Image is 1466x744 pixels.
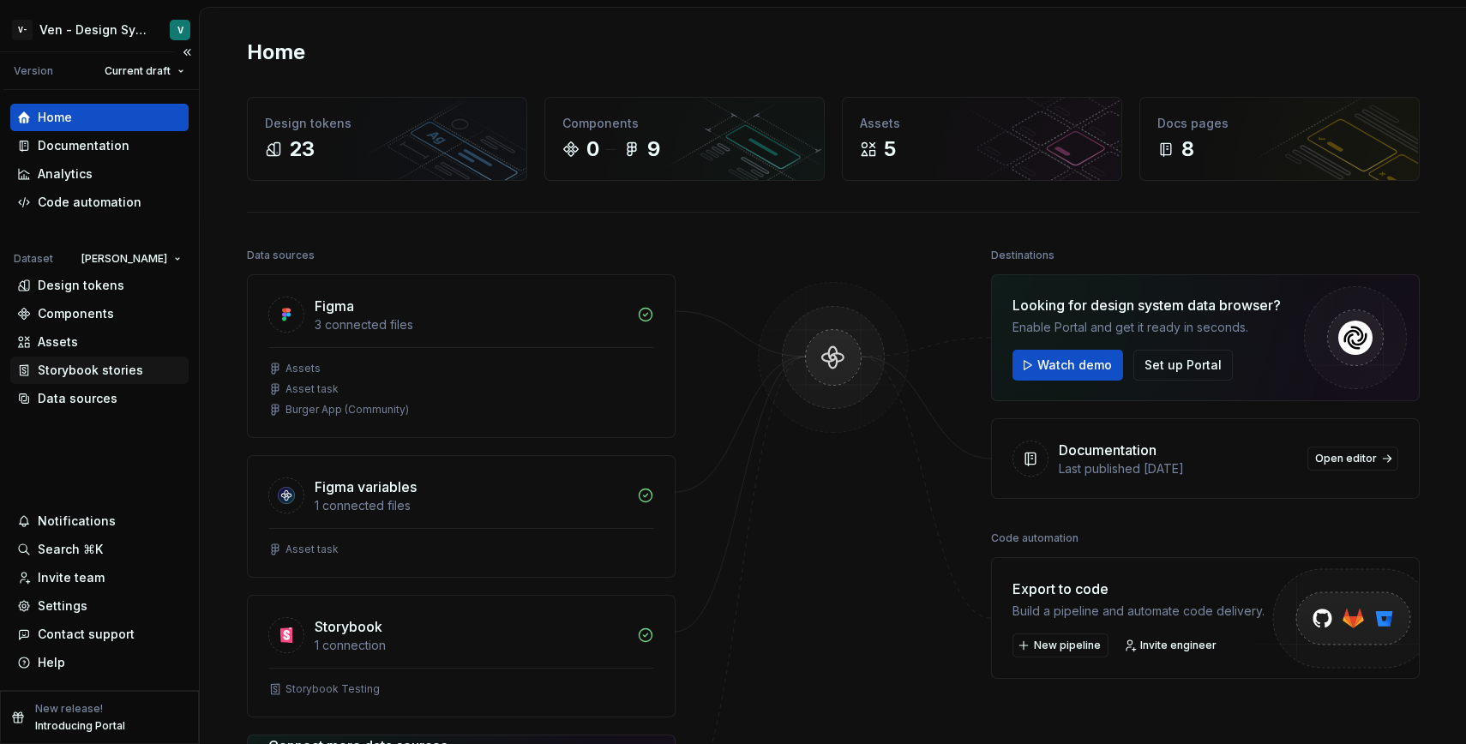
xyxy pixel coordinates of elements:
[247,455,676,578] a: Figma variables1 connected filesAsset task
[10,564,189,591] a: Invite team
[1012,579,1265,599] div: Export to code
[315,296,354,316] div: Figma
[1059,460,1297,477] div: Last published [DATE]
[39,21,149,39] div: Ven - Design System Test
[35,719,125,733] p: Introducing Portal
[10,272,189,299] a: Design tokens
[10,621,189,648] button: Contact support
[10,536,189,563] button: Search ⌘K
[315,316,627,333] div: 3 connected files
[1315,452,1377,465] span: Open editor
[105,64,171,78] span: Current draft
[285,382,339,396] div: Asset task
[247,595,676,717] a: Storybook1 connectionStorybook Testing
[1012,633,1109,657] button: New pipeline
[860,115,1104,132] div: Assets
[10,592,189,620] a: Settings
[247,274,676,438] a: Figma3 connected filesAssetsAsset taskBurger App (Community)
[74,247,189,271] button: [PERSON_NAME]
[315,497,627,514] div: 1 connected files
[10,104,189,131] a: Home
[38,305,114,322] div: Components
[884,135,896,163] div: 5
[10,507,189,535] button: Notifications
[14,252,53,266] div: Dataset
[647,135,660,163] div: 9
[10,328,189,356] a: Assets
[315,616,382,637] div: Storybook
[10,189,189,216] a: Code automation
[315,637,627,654] div: 1 connection
[544,97,825,181] a: Components09
[1181,135,1194,163] div: 8
[38,513,116,530] div: Notifications
[38,654,65,671] div: Help
[177,23,183,37] div: V
[285,682,380,696] div: Storybook Testing
[81,252,167,266] span: [PERSON_NAME]
[10,385,189,412] a: Data sources
[1037,357,1112,374] span: Watch demo
[3,11,195,48] button: V-Ven - Design System TestV
[247,97,527,181] a: Design tokens23
[175,40,199,64] button: Collapse sidebar
[38,541,103,558] div: Search ⌘K
[38,165,93,183] div: Analytics
[842,97,1122,181] a: Assets5
[1012,350,1123,381] button: Watch demo
[38,194,141,211] div: Code automation
[991,526,1078,550] div: Code automation
[285,543,339,556] div: Asset task
[10,300,189,327] a: Components
[315,477,417,497] div: Figma variables
[1140,639,1217,652] span: Invite engineer
[1119,633,1224,657] a: Invite engineer
[38,137,129,154] div: Documentation
[265,115,509,132] div: Design tokens
[1145,357,1222,374] span: Set up Portal
[38,277,124,294] div: Design tokens
[10,649,189,676] button: Help
[14,64,53,78] div: Version
[289,135,315,163] div: 23
[562,115,807,132] div: Components
[38,109,72,126] div: Home
[1034,639,1101,652] span: New pipeline
[35,702,103,716] p: New release!
[97,59,192,83] button: Current draft
[991,243,1054,267] div: Destinations
[1157,115,1402,132] div: Docs pages
[1059,440,1157,460] div: Documentation
[12,20,33,40] div: V-
[1307,447,1398,471] a: Open editor
[10,160,189,188] a: Analytics
[1133,350,1233,381] button: Set up Portal
[38,569,105,586] div: Invite team
[247,243,315,267] div: Data sources
[38,597,87,615] div: Settings
[1012,603,1265,620] div: Build a pipeline and automate code delivery.
[1012,295,1281,315] div: Looking for design system data browser?
[10,357,189,384] a: Storybook stories
[38,626,135,643] div: Contact support
[285,403,409,417] div: Burger App (Community)
[247,39,305,66] h2: Home
[285,362,321,375] div: Assets
[38,333,78,351] div: Assets
[38,390,117,407] div: Data sources
[586,135,599,163] div: 0
[1012,319,1281,336] div: Enable Portal and get it ready in seconds.
[38,362,143,379] div: Storybook stories
[10,132,189,159] a: Documentation
[1139,97,1420,181] a: Docs pages8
